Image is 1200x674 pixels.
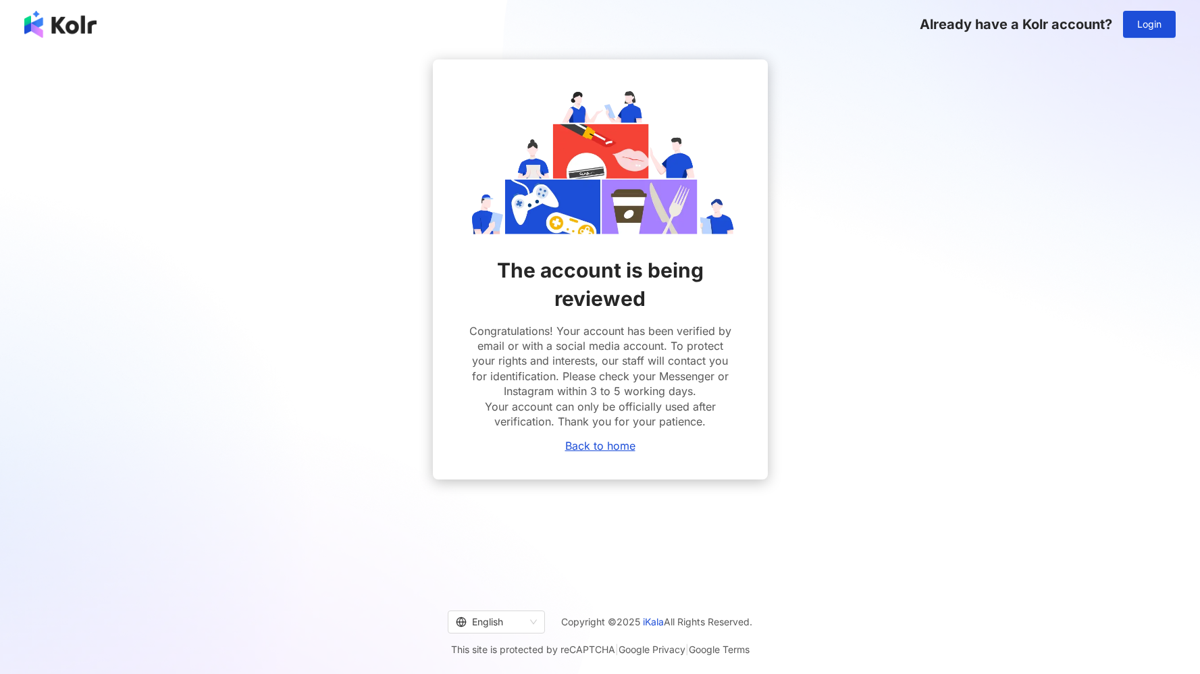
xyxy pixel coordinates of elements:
span: | [685,644,689,655]
img: reviewing account [465,86,735,234]
span: Already have a Kolr account? [920,16,1112,32]
span: Congratulations! Your account has been verified by email or with a social media account. To prote... [465,323,735,430]
button: Login [1123,11,1176,38]
a: iKala [643,616,664,627]
span: Copyright © 2025 All Rights Reserved. [561,614,752,630]
span: | [615,644,619,655]
a: Google Terms [689,644,750,655]
a: Google Privacy [619,644,685,655]
span: The account is being reviewed [465,256,735,313]
div: English [456,611,525,633]
span: Login [1137,19,1162,30]
a: Back to home [565,440,635,452]
span: This site is protected by reCAPTCHA [451,642,750,658]
img: logo [24,11,97,38]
